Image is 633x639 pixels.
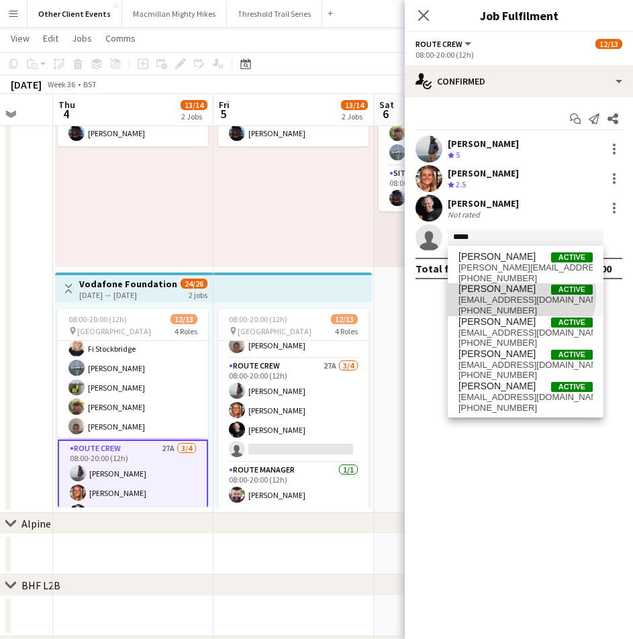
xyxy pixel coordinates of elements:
[227,1,322,27] button: Threshold Trail Series
[458,251,536,262] span: Cameron Colloff
[28,1,122,27] button: Other Client Events
[68,314,127,324] span: 08:00-20:00 (12h)
[341,100,368,110] span: 13/14
[58,440,208,546] app-card-role: Route Crew27A3/408:00-20:00 (12h)[PERSON_NAME][PERSON_NAME][PERSON_NAME]
[181,279,207,289] span: 24/26
[416,262,461,275] div: Total fee
[218,462,369,508] app-card-role: Route Manager1/108:00-20:00 (12h)[PERSON_NAME]
[56,106,75,121] span: 4
[458,328,593,338] span: cameronl1@live.co.uk
[458,262,593,273] span: cameron.colloff@gmail.com
[122,1,227,27] button: Macmillan Mighty Hikes
[448,197,519,209] div: [PERSON_NAME]
[448,209,483,219] div: Not rated
[379,68,529,211] app-job-card: 08:00-20:00 (12h)3/3 [GEOGRAPHIC_DATA]2 RolesGeneral Crew2/208:00-20:00 (12h)[PERSON_NAME][PERSON...
[229,314,287,324] span: 08:00-20:00 (12h)
[551,285,593,295] span: Active
[58,309,208,507] app-job-card: 08:00-20:00 (12h)12/13 [GEOGRAPHIC_DATA]4 Roles08:00-20:00 (12h)[PERSON_NAME] (Page)Fi Stockbridg...
[44,79,78,89] span: Week 36
[79,290,177,300] div: [DATE] → [DATE]
[100,30,141,47] a: Comms
[38,30,64,47] a: Edit
[21,579,60,592] div: BHF L2B
[458,370,593,381] span: +447523551451
[595,39,622,49] span: 12/13
[458,273,593,284] span: +447920147456
[342,111,367,121] div: 2 Jobs
[218,358,369,462] app-card-role: Route Crew27A3/408:00-20:00 (12h)[PERSON_NAME][PERSON_NAME][PERSON_NAME]
[458,381,536,392] span: Cameron Neale
[416,50,622,60] div: 08:00-20:00 (12h)
[405,7,633,24] h3: Job Fulfilment
[458,316,536,328] span: Cameron Laurenson
[379,99,394,111] span: Sat
[175,326,197,336] span: 4 Roles
[181,111,207,121] div: 2 Jobs
[448,167,519,179] div: [PERSON_NAME]
[458,348,536,360] span: Cameron McDonald
[456,179,466,189] span: 2.5
[189,289,207,300] div: 2 jobs
[11,78,42,91] div: [DATE]
[11,32,30,44] span: View
[181,100,207,110] span: 13/14
[551,317,593,328] span: Active
[58,99,75,111] span: Thu
[21,517,51,530] div: Alpine
[238,326,311,336] span: [GEOGRAPHIC_DATA]
[458,295,593,305] span: camlam322@gmail.com
[83,79,97,89] div: BST
[551,382,593,392] span: Active
[105,32,136,44] span: Comms
[448,138,519,150] div: [PERSON_NAME]
[79,278,177,290] h3: Vodafone Foundation
[58,297,208,440] app-card-role: 08:00-20:00 (12h)[PERSON_NAME] (Page)Fi Stockbridge[PERSON_NAME][PERSON_NAME][PERSON_NAME][PERSON...
[458,305,593,316] span: +4407443659640
[377,106,394,121] span: 6
[458,360,593,371] span: cdmcdonald93@gmail.com
[218,309,369,507] app-job-card: 08:00-20:00 (12h)12/13 [GEOGRAPHIC_DATA]4 Roles[PERSON_NAME][PERSON_NAME][PERSON_NAME]Route Crew2...
[335,326,358,336] span: 4 Roles
[219,99,230,111] span: Fri
[77,326,151,336] span: [GEOGRAPHIC_DATA]
[379,101,529,166] app-card-role: General Crew2/208:00-20:00 (12h)[PERSON_NAME][PERSON_NAME]
[43,32,58,44] span: Edit
[379,166,529,211] app-card-role: Site Manager1/108:00-20:00 (12h)[PERSON_NAME]
[72,32,92,44] span: Jobs
[416,39,473,49] button: Route Crew
[458,392,593,403] span: cameronjneale@gmail.com
[405,65,633,97] div: Confirmed
[551,350,593,360] span: Active
[5,30,35,47] a: View
[458,338,593,348] span: +447876887631
[171,314,197,324] span: 12/13
[66,30,97,47] a: Jobs
[416,39,462,49] span: Route Crew
[458,283,536,295] span: Cameron Lamond
[456,150,460,160] span: 5
[551,252,593,262] span: Active
[458,403,593,413] span: +447878611095
[331,314,358,324] span: 12/13
[217,106,230,121] span: 5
